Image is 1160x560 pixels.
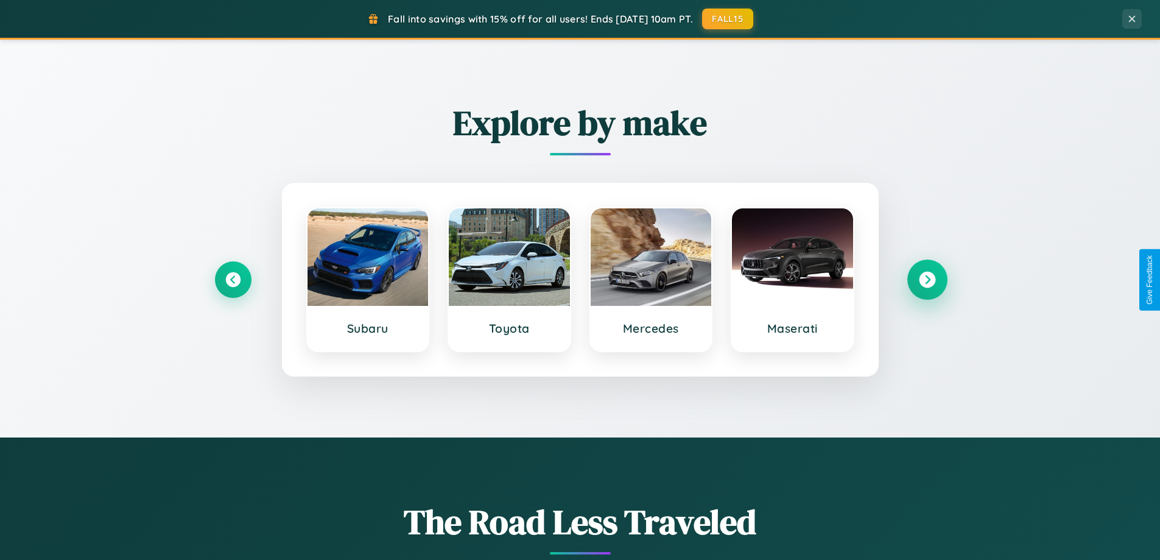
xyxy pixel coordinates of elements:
[461,321,558,336] h3: Toyota
[215,498,946,545] h1: The Road Less Traveled
[744,321,841,336] h3: Maserati
[320,321,417,336] h3: Subaru
[702,9,753,29] button: FALL15
[603,321,700,336] h3: Mercedes
[215,99,946,146] h2: Explore by make
[1145,255,1154,305] div: Give Feedback
[388,13,693,25] span: Fall into savings with 15% off for all users! Ends [DATE] 10am PT.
